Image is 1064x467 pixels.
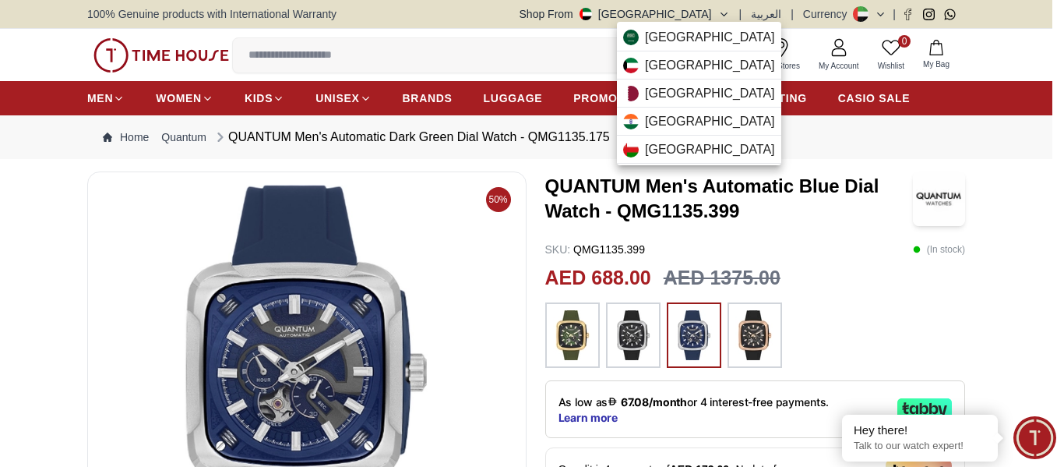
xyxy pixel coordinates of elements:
[623,114,639,129] img: India
[854,423,986,438] div: Hey there!
[645,140,775,159] span: [GEOGRAPHIC_DATA]
[645,112,775,131] span: [GEOGRAPHIC_DATA]
[623,142,639,157] img: Oman
[623,30,639,45] img: Saudi Arabia
[623,58,639,73] img: Kuwait
[854,440,986,453] p: Talk to our watch expert!
[645,28,775,47] span: [GEOGRAPHIC_DATA]
[1013,416,1056,459] div: Chat Widget
[623,86,639,101] img: Qatar
[645,56,775,75] span: [GEOGRAPHIC_DATA]
[645,84,775,103] span: [GEOGRAPHIC_DATA]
